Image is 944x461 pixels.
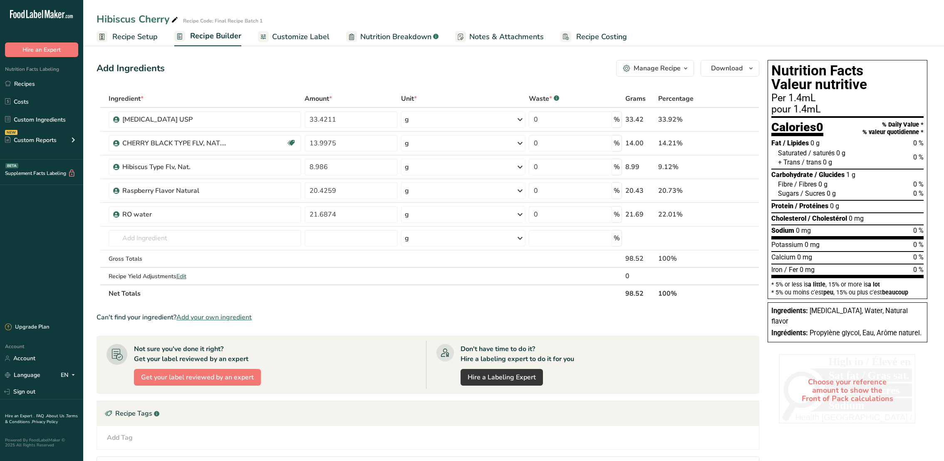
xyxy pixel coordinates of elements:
[771,278,924,295] section: * 5% or less is , 15% or more is
[122,138,226,148] div: CHERRY BLACK TYPE FLV, NAT.(ORGANIC)
[141,372,254,382] span: Get your label reviewed by an expert
[658,162,720,172] div: 9.12%
[405,233,409,243] div: g
[405,162,409,172] div: g
[815,171,845,179] span: / Glucides
[174,27,241,47] a: Recipe Builder
[823,289,833,296] span: peu
[401,94,417,104] span: Unit
[771,241,803,249] span: Potassium
[771,266,783,274] span: Iron
[346,27,439,46] a: Nutrition Breakdown
[771,64,924,92] h1: Nutrition Facts Valeur nutritive
[771,289,924,295] div: * 5% ou moins c’est , 15% ou plus c’est
[913,180,924,188] span: 0 %
[771,253,795,261] span: Calcium
[802,158,821,166] span: / trans
[109,254,301,263] div: Gross Totals
[61,370,78,380] div: EN
[122,162,226,172] div: Hibiscus Type Flv, Nat.
[913,153,924,161] span: 0 %
[461,369,543,386] a: Hire a Labeling Expert
[455,27,544,46] a: Notes & Attachments
[658,186,720,196] div: 20.73%
[849,214,864,222] span: 0 mg
[576,31,627,42] span: Recipe Costing
[529,94,559,104] div: Waste
[5,438,78,448] div: Powered By FoodLabelMaker © 2025 All Rights Reserved
[913,266,924,274] span: 0 %
[658,254,720,264] div: 100%
[771,121,823,137] div: Calories
[469,31,544,42] span: Notes & Attachments
[625,162,655,172] div: 8.99
[771,307,808,315] span: Ingredients:
[913,253,924,261] span: 0 %
[778,158,800,166] span: + Trans
[112,31,158,42] span: Recipe Setup
[305,94,332,104] span: Amount
[658,94,694,104] span: Percentage
[405,186,409,196] div: g
[461,344,574,364] div: Don't have time to do it? Hire a labeling expert to do it for you
[778,149,807,157] span: Saturated
[107,433,133,443] div: Add Tag
[134,344,248,364] div: Not sure you've done it right? Get your label reviewed by an expert
[625,271,655,281] div: 0
[360,31,431,42] span: Nutrition Breakdown
[272,31,330,42] span: Customize Label
[625,209,655,219] div: 21.69
[771,214,806,222] span: Cholesterol
[800,189,825,197] span: / Sucres
[783,139,809,147] span: / Lipides
[794,180,817,188] span: / Fibres
[913,189,924,197] span: 0 %
[771,329,808,337] span: Ingrédients:
[805,241,820,249] span: 0 mg
[823,158,832,166] span: 0 g
[97,401,759,426] div: Recipe Tags
[560,27,627,46] a: Recipe Costing
[771,307,908,325] span: [MEDICAL_DATA], Water, Natural flavor
[771,139,781,147] span: Fat
[808,281,825,288] span: a little
[810,329,922,337] span: Propylène glycol, Eau, Arôme naturel.
[882,289,908,296] span: beaucoup
[913,227,924,234] span: 0 %
[5,136,57,145] div: Custom Reports
[5,130,17,135] div: NEW
[808,149,835,157] span: / saturés
[796,227,811,234] span: 0 mg
[625,94,646,104] span: Grams
[109,94,144,104] span: Ingredient
[771,105,924,115] div: pour 1.4mL
[830,202,839,210] span: 0 g
[827,189,836,197] span: 0 g
[808,214,847,222] span: / Cholestérol
[771,171,813,179] span: Carbohydrate
[122,115,226,125] div: [MEDICAL_DATA] USP
[778,189,799,197] span: Sugars
[625,186,655,196] div: 20.43
[122,186,226,196] div: Raspberry Flavor Natural
[5,323,49,331] div: Upgrade Plan
[36,413,46,419] a: FAQ .
[5,163,18,168] div: BETA
[109,272,301,281] div: Recipe Yield Adjustments
[701,60,759,77] button: Download
[658,138,720,148] div: 14.21%
[836,149,845,157] span: 0 g
[405,209,409,219] div: g
[913,139,924,147] span: 0 %
[46,413,66,419] a: About Us .
[97,27,158,46] a: Recipe Setup
[771,227,794,234] span: Sodium
[795,202,828,210] span: / Protéines
[771,93,924,103] div: Per 1.4mL
[658,209,720,219] div: 22.01%
[97,62,165,75] div: Add Ingredients
[405,138,409,148] div: g
[778,180,793,188] span: Fibre
[846,171,855,179] span: 1 g
[816,120,823,134] span: 0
